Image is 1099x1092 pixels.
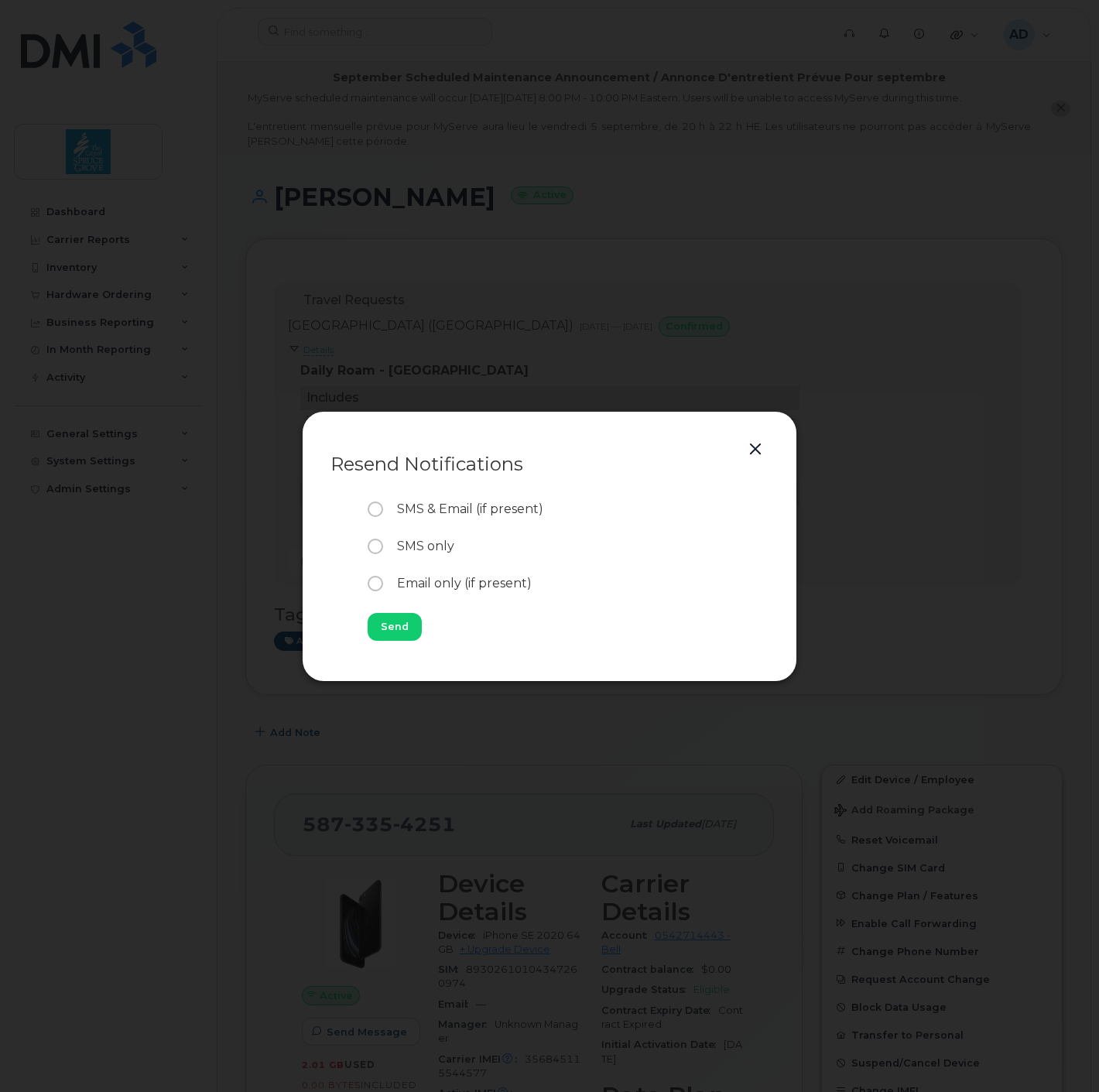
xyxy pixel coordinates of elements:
span: Email only (if present) [389,576,532,591]
span: SMS only [389,539,454,554]
span: SMS & Email (if present) [389,501,543,517]
input: SMS only [368,540,380,553]
span: Send [381,619,409,634]
input: Email only (if present) [368,577,380,590]
div: Resend Notifications [330,455,769,474]
button: Send [368,613,422,641]
input: SMS & Email (if present) [368,503,380,515]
